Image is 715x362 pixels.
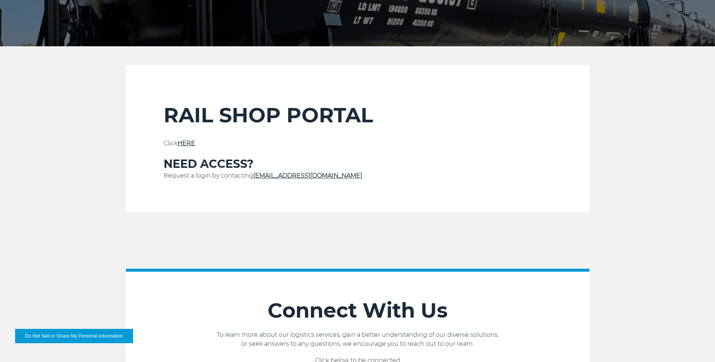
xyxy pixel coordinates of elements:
[164,157,552,171] h3: NEED ACCESS?
[164,103,552,128] h2: RAIL SHOP PORTAL
[178,140,195,147] a: HERE
[164,139,552,148] p: Click
[126,330,589,348] p: To learn more about our logistics services, gain a better understanding of our diverse solutions,...
[253,172,362,179] a: [EMAIL_ADDRESS][DOMAIN_NAME]
[15,329,133,343] button: Do Not Sell or Share My Personal Information
[164,171,552,180] p: Request a login by contacting
[126,298,589,323] h2: Connect With Us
